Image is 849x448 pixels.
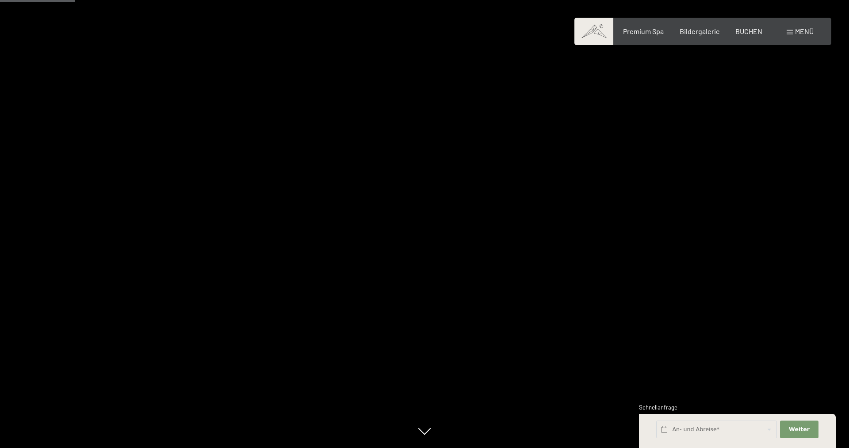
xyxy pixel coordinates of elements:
a: BUCHEN [735,27,762,35]
span: Menü [795,27,814,35]
button: Weiter [780,421,818,439]
a: Bildergalerie [680,27,720,35]
span: Schnellanfrage [639,404,677,411]
span: Weiter [789,425,810,433]
a: Premium Spa [623,27,664,35]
